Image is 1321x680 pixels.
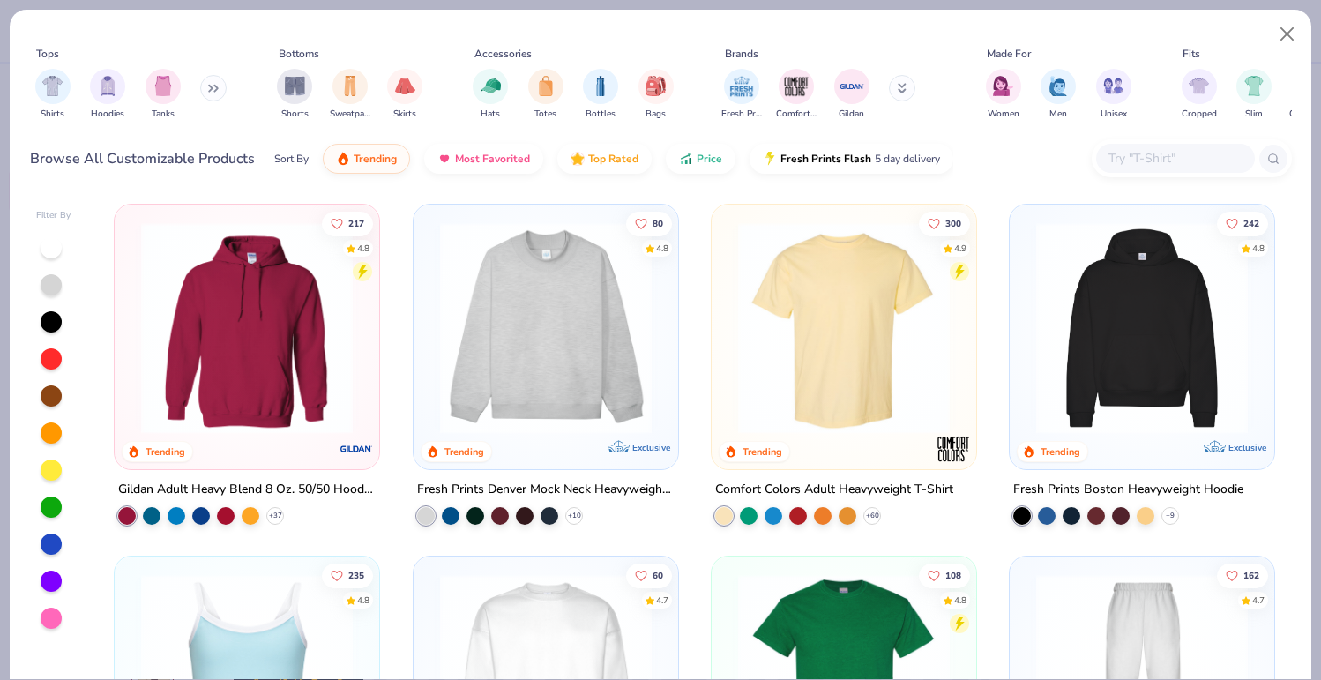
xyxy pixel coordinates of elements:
[481,108,500,121] span: Hats
[393,108,416,121] span: Skirts
[417,479,675,501] div: Fresh Prints Denver Mock Neck Heavyweight Sweatshirt
[1183,46,1200,62] div: Fits
[348,219,364,228] span: 217
[1189,76,1209,96] img: Cropped Image
[993,76,1013,96] img: Women Image
[132,222,362,434] img: 01756b78-01f6-4cc6-8d8a-3c30c1a0c8ac
[35,69,71,121] div: filter for Shirts
[625,211,671,235] button: Like
[387,69,422,121] div: filter for Skirts
[776,69,817,121] button: filter button
[269,511,282,521] span: + 37
[437,152,452,166] img: most_fav.gif
[776,108,817,121] span: Comfort Colors
[728,73,755,100] img: Fresh Prints Image
[1096,69,1131,121] button: filter button
[1252,242,1265,255] div: 4.8
[988,108,1019,121] span: Women
[655,242,668,255] div: 4.8
[98,76,117,96] img: Hoodies Image
[336,152,350,166] img: trending.gif
[322,211,373,235] button: Like
[875,149,940,169] span: 5 day delivery
[945,572,961,580] span: 108
[987,46,1031,62] div: Made For
[1107,148,1243,168] input: Try "T-Shirt"
[1096,69,1131,121] div: filter for Unisex
[1271,18,1304,51] button: Close
[1236,69,1272,121] button: filter button
[721,69,762,121] button: filter button
[776,69,817,121] div: filter for Comfort Colors
[322,564,373,588] button: Like
[919,564,970,588] button: Like
[567,511,580,521] span: + 10
[153,76,173,96] img: Tanks Image
[481,76,501,96] img: Hats Image
[285,76,305,96] img: Shorts Image
[1244,76,1264,96] img: Slim Image
[340,431,375,467] img: Gildan logo
[652,219,662,228] span: 80
[834,69,869,121] button: filter button
[35,69,71,121] button: filter button
[1243,219,1259,228] span: 242
[721,108,762,121] span: Fresh Prints
[424,144,543,174] button: Most Favorited
[146,69,181,121] button: filter button
[348,572,364,580] span: 235
[638,69,674,121] div: filter for Bags
[1245,108,1263,121] span: Slim
[839,73,865,100] img: Gildan Image
[655,594,668,608] div: 4.7
[652,572,662,580] span: 60
[36,209,71,222] div: Filter By
[986,69,1021,121] div: filter for Women
[330,69,370,121] button: filter button
[986,69,1021,121] button: filter button
[632,442,670,453] span: Exclusive
[1027,222,1257,434] img: 91acfc32-fd48-4d6b-bdad-a4c1a30ac3fc
[625,564,671,588] button: Like
[780,152,871,166] span: Fresh Prints Flash
[1217,211,1268,235] button: Like
[834,69,869,121] div: filter for Gildan
[646,76,665,96] img: Bags Image
[387,69,422,121] button: filter button
[646,108,666,121] span: Bags
[591,76,610,96] img: Bottles Image
[725,46,758,62] div: Brands
[357,242,369,255] div: 4.8
[1103,76,1123,96] img: Unisex Image
[90,69,125,121] button: filter button
[357,594,369,608] div: 4.8
[919,211,970,235] button: Like
[666,144,735,174] button: Price
[455,152,530,166] span: Most Favorited
[536,76,556,96] img: Totes Image
[118,479,376,501] div: Gildan Adult Heavy Blend 8 Oz. 50/50 Hooded Sweatshirt
[763,152,777,166] img: flash.gif
[91,108,124,121] span: Hoodies
[36,46,59,62] div: Tops
[395,76,415,96] img: Skirts Image
[473,69,508,121] div: filter for Hats
[959,222,1188,434] img: e55d29c3-c55d-459c-bfd9-9b1c499ab3c6
[1182,108,1217,121] span: Cropped
[330,69,370,121] div: filter for Sweatpants
[721,69,762,121] div: filter for Fresh Prints
[340,76,360,96] img: Sweatpants Image
[588,152,638,166] span: Top Rated
[274,151,309,167] div: Sort By
[41,108,64,121] span: Shirts
[783,73,810,100] img: Comfort Colors Image
[42,76,63,96] img: Shirts Image
[534,108,556,121] span: Totes
[1101,108,1127,121] span: Unisex
[1252,594,1265,608] div: 4.7
[354,152,397,166] span: Trending
[431,222,660,434] img: f5d85501-0dbb-4ee4-b115-c08fa3845d83
[30,148,255,169] div: Browse All Customizable Products
[1236,69,1272,121] div: filter for Slim
[638,69,674,121] button: filter button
